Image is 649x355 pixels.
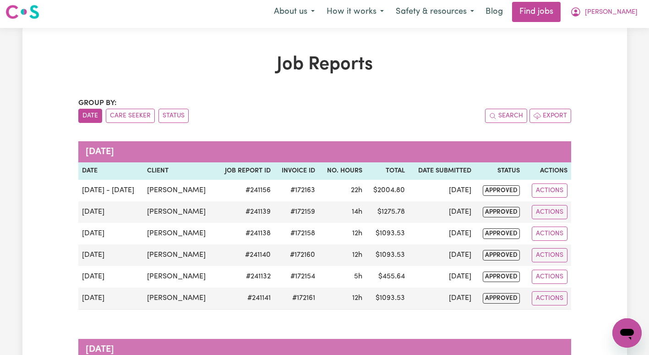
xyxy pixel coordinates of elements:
button: Export [529,109,571,123]
td: [PERSON_NAME] [143,266,216,288]
img: Careseekers logo [5,4,39,20]
td: # 241156 [216,180,274,201]
button: sort invoices by paid status [158,109,189,123]
a: Find jobs [512,2,561,22]
td: $ 455.64 [366,266,409,288]
td: [DATE] [409,201,475,223]
td: [PERSON_NAME] [143,223,216,244]
td: [DATE] [78,244,144,266]
td: [DATE] [409,288,475,310]
span: 12 hours [352,230,362,237]
th: Date Submitted [409,162,475,180]
th: No. Hours [319,162,365,180]
td: $ 1093.53 [366,288,409,310]
td: [DATE] - [DATE] [78,180,144,201]
th: Date [78,162,144,180]
td: #172161 [274,288,319,310]
button: Search [485,109,527,123]
td: [DATE] [78,223,144,244]
a: Careseekers logo [5,1,39,22]
td: # 241138 [216,223,274,244]
button: Actions [532,227,567,241]
td: [PERSON_NAME] [143,288,216,310]
td: [DATE] [409,244,475,266]
caption: [DATE] [78,141,571,162]
th: Invoice ID [274,162,319,180]
button: How it works [321,2,390,22]
button: My Account [564,2,644,22]
span: 5 hours [354,273,362,280]
span: 14 hours [352,208,362,216]
td: [PERSON_NAME] [143,244,216,266]
span: approved [483,272,520,282]
td: # 241141 [216,288,274,310]
iframe: Button to launch messaging window [612,318,642,348]
span: 12 hours [352,294,362,302]
td: # 241132 [216,266,274,288]
td: [DATE] [409,223,475,244]
span: Group by: [78,100,117,107]
h1: Job Reports [78,54,571,76]
span: approved [483,293,520,304]
th: Actions [524,162,571,180]
td: [DATE] [78,266,144,288]
button: Actions [532,291,567,305]
td: [PERSON_NAME] [143,201,216,223]
button: Safety & resources [390,2,480,22]
th: Status [475,162,524,180]
th: Job Report ID [216,162,274,180]
td: #172158 [274,223,319,244]
button: Actions [532,205,567,219]
button: Actions [532,183,567,198]
td: # 241139 [216,201,274,223]
th: Client [143,162,216,180]
span: approved [483,207,520,217]
span: approved [483,250,520,261]
th: Total [366,162,409,180]
span: approved [483,228,520,239]
td: # 241140 [216,244,274,266]
td: [DATE] [409,180,475,201]
button: sort invoices by care seeker [106,109,155,123]
td: [DATE] [78,201,144,223]
button: Actions [532,248,567,262]
td: $ 1093.53 [366,223,409,244]
td: $ 1093.53 [366,244,409,266]
button: About us [268,2,321,22]
span: 12 hours [352,251,362,259]
td: #172159 [274,201,319,223]
span: 22 hours [351,187,362,194]
td: $ 1275.78 [366,201,409,223]
td: #172154 [274,266,319,288]
button: Actions [532,270,567,284]
span: approved [483,185,520,196]
td: [DATE] [78,288,144,310]
td: #172163 [274,180,319,201]
td: $ 2004.80 [366,180,409,201]
td: [DATE] [409,266,475,288]
td: #172160 [274,244,319,266]
a: Blog [480,2,508,22]
td: [PERSON_NAME] [143,180,216,201]
span: [PERSON_NAME] [585,7,638,17]
button: sort invoices by date [78,109,102,123]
